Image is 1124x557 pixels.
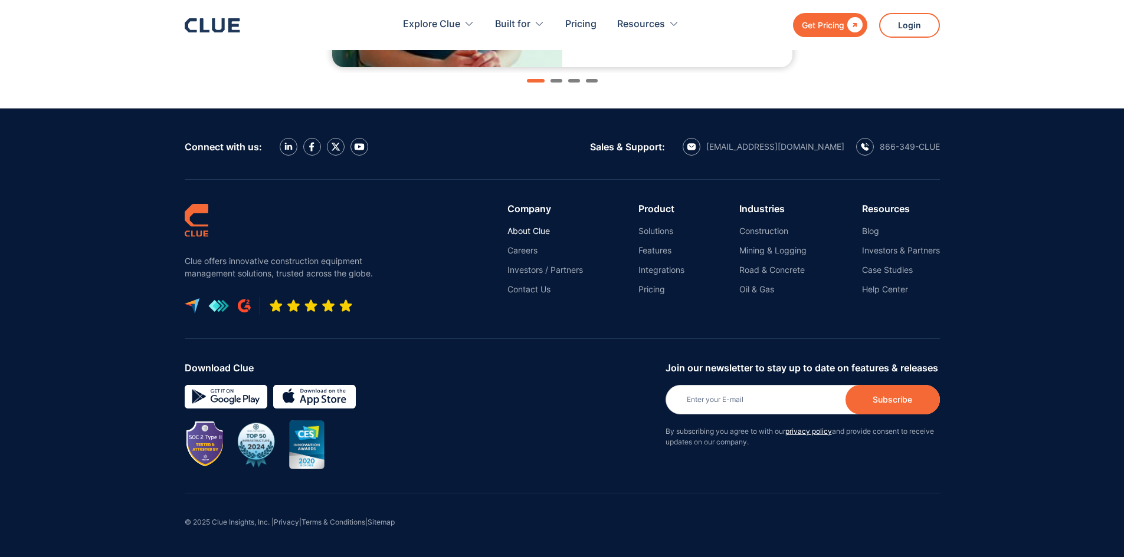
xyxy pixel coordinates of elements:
[185,203,208,237] img: clue logo simple
[586,79,598,83] div: Show slide 4 of 4
[793,13,867,37] a: Get Pricing
[739,226,807,236] a: Construction
[368,518,395,526] a: Sitemap
[507,226,583,236] a: About Clue
[739,245,807,256] a: Mining & Logging
[403,6,474,43] div: Explore Clue
[687,143,696,150] img: email icon
[550,79,562,83] div: Show slide 2 of 4
[739,265,807,275] a: Road & Concrete
[185,493,940,557] div: © 2025 Clue Insights, Inc. | | |
[269,299,353,313] img: Five-star rating icon
[802,18,844,32] div: Get Pricing
[507,245,583,256] a: Careers
[273,385,356,408] img: download on the App store
[862,245,940,256] a: Investors & Partners
[638,265,684,275] a: Integrations
[683,138,844,156] a: email icon[EMAIL_ADDRESS][DOMAIN_NAME]
[638,226,684,236] a: Solutions
[568,79,580,83] div: Show slide 3 of 4
[862,284,940,295] a: Help Center
[238,299,251,313] img: G2 review platform icon
[232,420,280,469] img: BuiltWorlds Top 50 Infrastructure 2024 award badge with
[403,6,460,43] div: Explore Clue
[507,284,583,295] a: Contact Us
[590,141,665,152] div: Sales & Support:
[507,265,583,275] a: Investors / Partners
[188,423,223,466] img: Image showing SOC 2 TYPE II badge for CLUE
[495,6,530,43] div: Built for
[617,6,665,43] div: Resources
[666,362,940,459] form: Newsletter
[309,142,314,151] img: facebook icon
[638,245,684,256] a: Features
[862,265,940,275] a: Case Studies
[638,203,684,214] div: Product
[862,226,940,236] a: Blog
[739,284,807,295] a: Oil & Gas
[185,141,262,152] div: Connect with us:
[862,203,940,214] div: Resources
[185,362,657,373] div: Download Clue
[527,79,545,83] div: Show slide 1 of 4
[185,385,267,408] img: Google simple icon
[331,142,340,151] img: X icon twitter
[785,427,832,436] a: privacy policy
[666,385,940,414] input: Enter your E-mail
[274,518,299,526] a: Privacy
[856,138,940,156] a: calling icon866-349-CLUE
[284,143,293,150] img: LinkedIn icon
[880,141,940,152] div: 866-349-CLUE
[617,6,679,43] div: Resources
[565,6,597,43] a: Pricing
[495,6,545,43] div: Built for
[185,255,379,279] p: Clue offers innovative construction equipment management solutions, trusted across the globe.
[302,518,365,526] a: Terms & Conditions
[185,298,199,314] img: capterra logo icon
[354,143,365,150] img: YouTube Icon
[861,143,869,151] img: calling icon
[666,362,940,373] div: Join our newsletter to stay up to date on features & releases
[638,284,684,295] a: Pricing
[739,203,807,214] div: Industries
[846,385,940,414] input: Subscribe
[844,18,863,32] div: 
[706,141,844,152] div: [EMAIL_ADDRESS][DOMAIN_NAME]
[289,420,325,469] img: CES innovation award 2020 image
[507,203,583,214] div: Company
[666,426,940,447] p: By subscribing you agree to with our and provide consent to receive updates on our company.
[879,13,940,38] a: Login
[208,299,229,312] img: get app logo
